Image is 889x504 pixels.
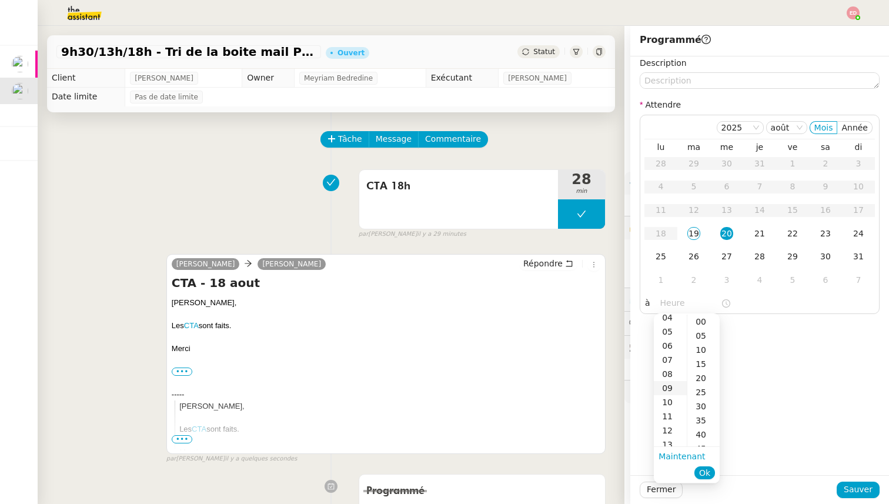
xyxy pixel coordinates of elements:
div: 12 [654,423,687,438]
th: dim. [842,142,875,152]
div: ⏲️Tâches 205:17 [624,288,889,311]
img: svg [847,6,860,19]
div: 07 [654,353,687,367]
button: Fermer [640,482,683,498]
td: 19/08/2025 [677,222,710,246]
span: Statut [533,48,555,56]
div: 28 [753,250,766,263]
input: Heure [660,296,721,310]
div: 20 [687,371,720,385]
div: 40 [687,428,720,442]
span: Fermer [647,483,676,496]
th: ven. [776,142,809,152]
td: 25/08/2025 [644,245,677,269]
div: 30 [687,399,720,413]
a: [PERSON_NAME] [258,259,326,269]
td: Exécutant [426,69,499,88]
td: 28/08/2025 [743,245,776,269]
div: ----- [172,389,600,400]
td: 07/09/2025 [842,269,875,292]
span: par [166,454,176,464]
td: 06/09/2025 [809,269,842,292]
span: CTA 18h [366,178,551,195]
div: [PERSON_NAME], [172,297,600,309]
div: 08 [654,367,687,381]
span: 💬 [629,318,704,328]
span: 🕵️ [629,342,776,352]
div: 05 [687,329,720,343]
div: 🧴Autres [624,380,889,403]
td: 29/08/2025 [776,245,809,269]
div: 19 [687,227,700,240]
div: 45 [687,442,720,456]
div: 11 [654,409,687,423]
label: Attendre [640,100,681,109]
span: 28 [558,172,605,186]
div: Les sont faits. [179,423,600,435]
div: 7 [852,273,865,286]
td: 23/08/2025 [809,222,842,246]
span: 🔐 [629,221,706,235]
div: 22 [786,227,799,240]
div: 09 [654,381,687,395]
span: Programmé [640,34,711,45]
span: [PERSON_NAME] [508,72,567,84]
span: Message [376,132,412,146]
button: Tâche [320,131,369,148]
div: 2 [687,273,700,286]
div: 4 [753,273,766,286]
div: 10 [687,343,720,357]
span: il y a 29 minutes [417,229,466,239]
div: 00 [687,315,720,329]
div: 10 [654,395,687,409]
button: Répondre [519,257,577,270]
span: Année [841,123,868,132]
th: sam. [809,142,842,152]
div: 06 [654,339,687,353]
div: 25 [654,250,667,263]
td: Owner [242,69,295,88]
label: Description [640,58,687,68]
span: [PERSON_NAME] [135,72,193,84]
div: 15 [687,357,720,371]
td: 21/08/2025 [743,222,776,246]
th: jeu. [743,142,776,152]
div: 13 [654,438,687,452]
button: Commentaire [418,131,488,148]
div: 29 [786,250,799,263]
div: 20 [720,227,733,240]
nz-select-item: août [771,122,803,133]
div: 24 [852,227,865,240]
span: Meyriam Bedredine [304,72,373,84]
span: Répondre [523,258,563,269]
td: 27/08/2025 [710,245,743,269]
div: 3 [720,273,733,286]
img: users%2Fo4K84Ijfr6OOM0fa5Hz4riIOf4g2%2Favatar%2FChatGPT%20Image%201%20aou%CC%82t%202025%2C%2010_2... [12,56,28,72]
a: CTA [192,425,206,433]
span: par [359,229,369,239]
span: ⚙️ [629,176,690,190]
span: il y a quelques secondes [225,454,297,464]
span: ••• [172,435,193,443]
span: Mois [814,123,833,132]
td: 20/08/2025 [710,222,743,246]
span: 🧴 [629,387,666,396]
td: 02/09/2025 [677,269,710,292]
span: min [558,186,605,196]
a: [PERSON_NAME] [172,259,240,269]
span: 9h30/13h/18h - Tri de la boite mail PRO - 15 août 2025 [61,46,316,58]
h4: CTA - 18 aout [172,275,600,291]
td: 01/09/2025 [644,269,677,292]
a: CTA [184,321,199,330]
div: 21 [753,227,766,240]
span: Commentaire [425,132,481,146]
div: 05 [654,325,687,339]
div: Merci [172,343,600,355]
div: [PERSON_NAME], [179,400,600,412]
th: mar. [677,142,710,152]
span: Tâche [338,132,362,146]
td: Client [47,69,125,88]
div: 5 [786,273,799,286]
td: 04/09/2025 [743,269,776,292]
div: 31 [852,250,865,263]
